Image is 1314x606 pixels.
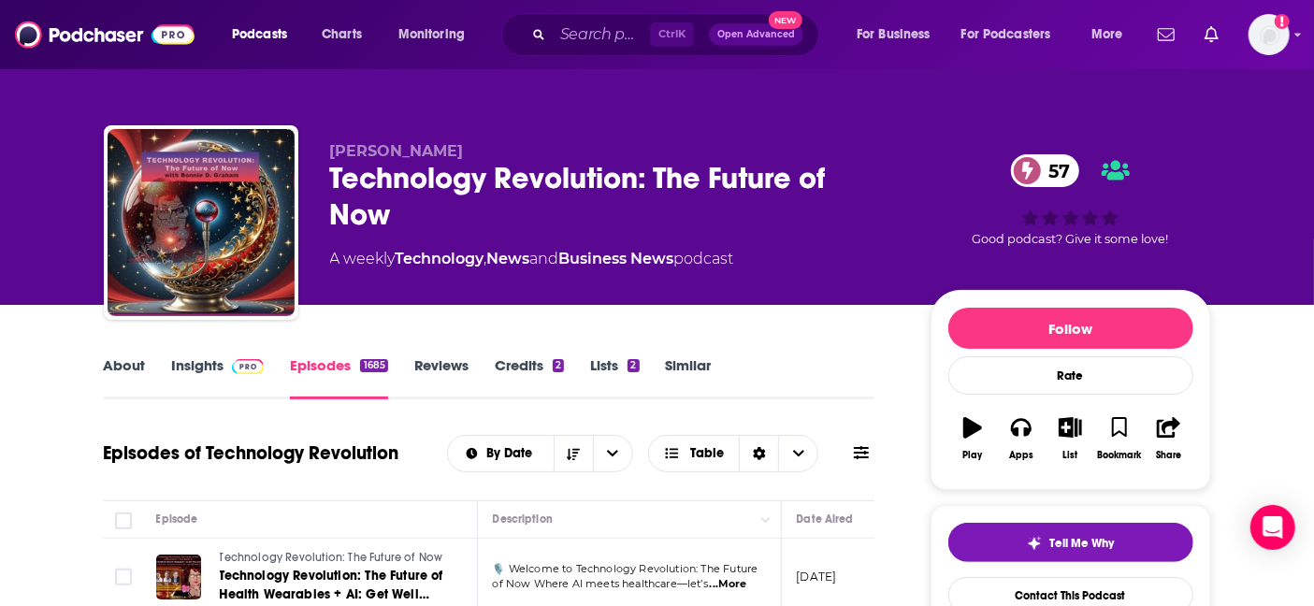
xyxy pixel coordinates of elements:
[172,356,265,399] a: InsightsPodchaser Pro
[1046,405,1094,472] button: List
[1249,14,1290,55] span: Logged in as rachellerussopr
[1097,450,1141,461] div: Bookmark
[1156,450,1181,461] div: Share
[1197,19,1226,50] a: Show notifications dropdown
[447,435,633,472] h2: Choose List sort
[709,23,803,46] button: Open AdvancedNew
[553,20,650,50] input: Search podcasts, credits, & more...
[1091,22,1123,48] span: More
[1250,505,1295,550] div: Open Intercom Messenger
[493,562,758,575] span: 🎙️ Welcome to Technology Revolution: The Future
[486,447,539,460] span: By Date
[1275,14,1290,29] svg: Add a profile image
[973,232,1169,246] span: Good podcast? Give it some love!
[1249,14,1290,55] img: User Profile
[232,22,287,48] span: Podcasts
[220,551,443,564] span: Technology Revolution: The Future of Now
[104,441,399,465] h1: Episodes of Technology Revolution
[310,20,373,50] a: Charts
[487,250,530,267] a: News
[1150,19,1182,50] a: Show notifications dropdown
[717,30,795,39] span: Open Advanced
[493,577,709,590] span: of Now Where AI meets healthcare—let’s
[360,359,387,372] div: 1685
[448,447,554,460] button: open menu
[1249,14,1290,55] button: Show profile menu
[232,359,265,374] img: Podchaser Pro
[710,577,747,592] span: ...More
[797,569,837,584] p: [DATE]
[115,569,132,585] span: Toggle select row
[1063,450,1078,461] div: List
[1144,405,1192,472] button: Share
[495,356,564,399] a: Credits2
[1078,20,1147,50] button: open menu
[519,13,837,56] div: Search podcasts, credits, & more...
[648,435,819,472] button: Choose View
[628,359,639,372] div: 2
[1009,450,1033,461] div: Apps
[220,550,444,567] a: Technology Revolution: The Future of Now
[1095,405,1144,472] button: Bookmark
[948,308,1193,349] button: Follow
[650,22,694,47] span: Ctrl K
[1049,536,1114,551] span: Tell Me Why
[797,508,854,530] div: Date Aired
[559,250,674,267] a: Business News
[385,20,489,50] button: open menu
[962,450,982,461] div: Play
[396,250,484,267] a: Technology
[104,356,146,399] a: About
[108,129,295,316] img: Technology Revolution: The Future of Now
[493,508,553,530] div: Description
[1027,536,1042,551] img: tell me why sparkle
[290,356,387,399] a: Episodes1685
[398,22,465,48] span: Monitoring
[15,17,195,52] img: Podchaser - Follow, Share and Rate Podcasts
[554,436,593,471] button: Sort Direction
[690,447,724,460] span: Table
[330,142,464,160] span: [PERSON_NAME]
[949,20,1078,50] button: open menu
[414,356,469,399] a: Reviews
[530,250,559,267] span: and
[1030,154,1079,187] span: 57
[755,509,777,531] button: Column Actions
[844,20,954,50] button: open menu
[666,356,712,399] a: Similar
[219,20,311,50] button: open menu
[961,22,1051,48] span: For Podcasters
[322,22,362,48] span: Charts
[857,22,931,48] span: For Business
[330,248,734,270] div: A weekly podcast
[484,250,487,267] span: ,
[997,405,1046,472] button: Apps
[948,523,1193,562] button: tell me why sparkleTell Me Why
[948,356,1193,395] div: Rate
[769,11,802,29] span: New
[593,436,632,471] button: open menu
[553,359,564,372] div: 2
[156,508,198,530] div: Episode
[948,405,997,472] button: Play
[931,142,1211,258] div: 57Good podcast? Give it some love!
[739,436,778,471] div: Sort Direction
[1011,154,1079,187] a: 57
[220,567,444,604] a: Technology Revolution: The Future of Health Wearables + AI: Get Well Soon!
[590,356,639,399] a: Lists2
